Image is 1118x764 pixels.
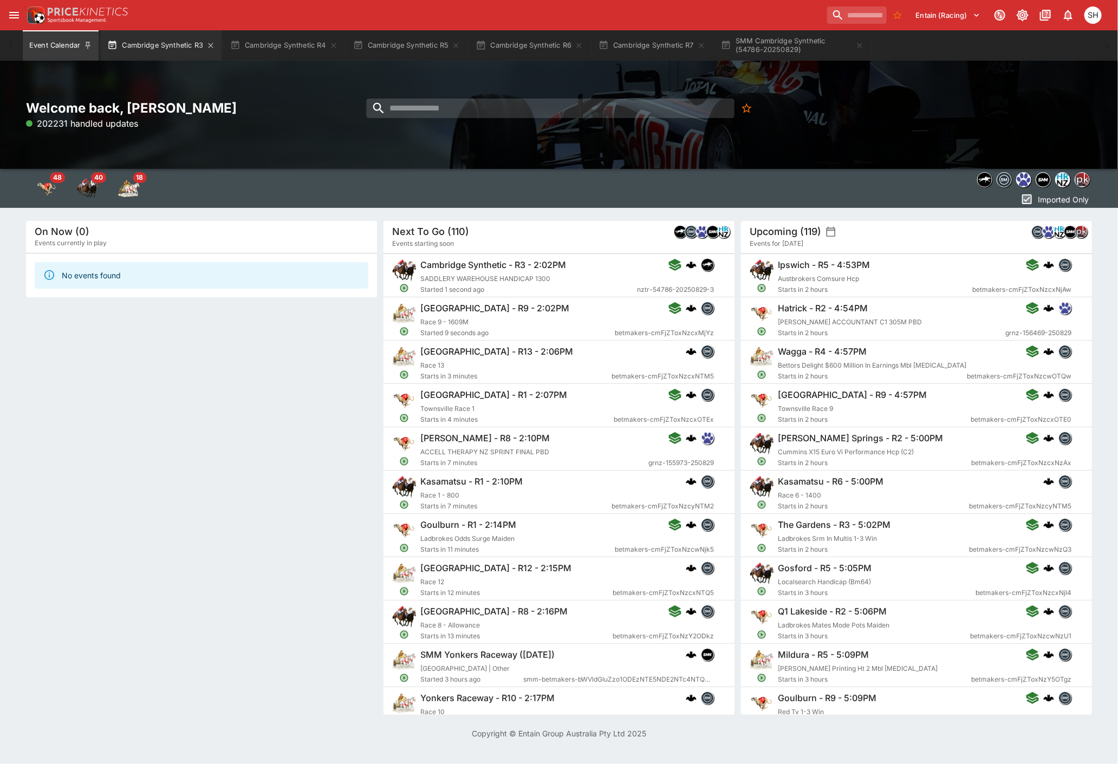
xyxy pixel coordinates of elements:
[827,6,887,24] input: search
[1036,172,1051,187] div: samemeetingmulti
[420,491,459,499] span: Race 1 - 800
[674,225,687,238] div: nztr
[909,6,987,24] button: Select Tenant
[1059,605,1071,617] img: betmakers.png
[997,172,1012,187] div: betmakers
[1058,345,1071,358] div: betmakers
[701,648,714,661] div: samemeetingmulti
[686,693,697,703] div: cerberus
[1058,475,1071,488] div: betmakers
[778,534,877,543] span: Ladbrokes Srm In Multis 1-3 Win
[420,664,510,672] span: [GEOGRAPHIC_DATA] | Other
[825,226,836,237] button: settings
[1043,693,1054,703] div: cerberus
[1043,563,1054,573] img: logo-cerberus.svg
[778,259,870,271] h6: Ipswich - R5 - 4:53PM
[686,259,697,270] div: cerberus
[750,561,773,585] img: horse_racing.png
[1043,433,1054,443] div: cerberus
[1059,432,1071,444] img: betmakers.png
[399,327,409,336] svg: Open
[778,664,938,672] span: [PERSON_NAME] Printing Ht 2 Mbl [MEDICAL_DATA]
[1043,476,1054,487] div: cerberus
[778,303,868,314] h6: Hatrick - R2 - 4:54PM
[1043,346,1054,357] div: cerberus
[750,691,773,715] img: greyhound_racing.png
[1058,648,1071,661] div: betmakers
[420,587,613,598] span: Starts in 12 minutes
[737,99,756,118] button: No Bookmarks
[48,18,106,23] img: Sportsbook Management
[972,284,1071,295] span: betmakers-cmFjZToxNzcxNjAw
[706,225,719,238] div: samemeetingmulti
[971,458,1071,468] span: betmakers-cmFjZToxNzcxNzAx
[750,388,773,412] img: greyhound_racing.png
[686,563,697,573] img: logo-cerberus.svg
[750,475,773,499] img: horse_racing.png
[77,178,99,199] img: horse_racing
[1043,649,1054,660] div: cerberus
[778,674,971,685] span: Starts in 3 hours
[392,238,454,249] span: Events starting soon
[701,518,714,531] div: betmakers
[750,345,773,369] img: harness_racing.png
[1064,225,1077,238] div: samemeetingmulti
[967,371,1071,382] span: betmakers-cmFjZToxNzcwOTQw
[686,476,697,487] img: logo-cerberus.svg
[1059,389,1071,401] img: betmakers.png
[1042,225,1055,238] div: grnz
[420,501,612,512] span: Starts in 7 minutes
[118,178,140,199] img: harness_racing
[1058,561,1071,574] div: betmakers
[1043,433,1054,443] img: logo-cerberus.svg
[701,692,713,704] img: betmakers.png
[1058,388,1071,401] div: betmakers
[1017,191,1092,208] button: Imported Only
[366,99,734,118] input: search
[118,178,140,199] div: Harness Racing
[1059,562,1071,574] img: betmakers.png
[778,587,976,598] span: Starts in 3 hours
[970,631,1071,642] span: betmakers-cmFjZToxNzcwNzU1
[778,501,969,512] span: Starts in 2 hours
[1043,606,1054,617] img: logo-cerberus.svg
[757,456,766,466] svg: Open
[1084,6,1102,24] div: Scott Hunt
[778,448,914,456] span: Cummins X15 Euro Vi Performance Hcp (C2)
[685,225,698,238] div: betmakers
[469,30,590,61] button: Cambridge Synthetic R6
[1043,226,1055,238] img: grnz.png
[686,649,697,660] img: logo-cerberus.svg
[778,458,971,468] span: Starts in 2 hours
[971,414,1071,425] span: betmakers-cmFjZToxNzcxOTE0
[718,226,730,238] img: hrnz.png
[1043,476,1054,487] img: logo-cerberus.svg
[1043,519,1054,530] img: logo-cerberus.svg
[392,258,416,282] img: horse_racing.png
[420,328,615,338] span: Started 9 seconds ago
[686,693,697,703] img: logo-cerberus.svg
[523,674,714,685] span: smm-betmakers-bWVldGluZzo1ODEzNTE5NDE2NTc4NTQ0OTg
[77,178,99,199] div: Horse Racing
[889,6,906,24] button: No Bookmarks
[592,30,712,61] button: Cambridge Synthetic R7
[778,491,821,499] span: Race 6 - 1400
[757,327,766,336] svg: Open
[1059,692,1071,704] img: betmakers.png
[1043,259,1054,270] div: cerberus
[420,693,555,704] h6: Yonkers Raceway - R10 - 2:17PM
[778,693,876,704] h6: Goulburn - R9 - 5:09PM
[750,225,821,238] h5: Upcoming (119)
[392,605,416,629] img: horse_racing.png
[101,30,222,61] button: Cambridge Synthetic R3
[778,433,943,444] h6: [PERSON_NAME] Springs - R2 - 5:00PM
[686,346,697,357] img: logo-cerberus.svg
[977,172,992,187] div: nztr
[701,302,713,314] img: betmakers.png
[1058,432,1071,445] div: betmakers
[399,283,409,293] svg: Open
[1043,389,1054,400] div: cerberus
[1059,519,1071,531] img: betmakers.png
[1036,5,1055,25] button: Documentation
[392,518,416,542] img: greyhound_racing.png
